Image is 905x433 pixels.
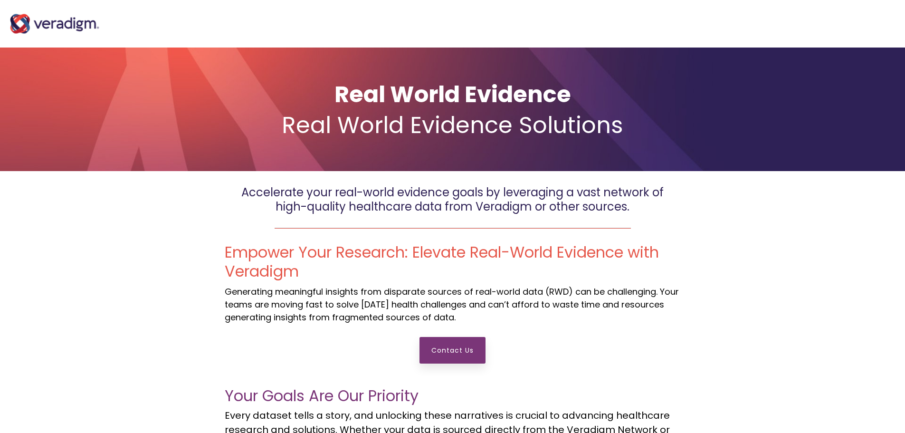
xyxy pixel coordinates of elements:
[225,385,419,406] span: Your Goals Are Our Priority
[241,184,664,214] span: Accelerate your real-world evidence goals by leveraging a vast network of high-quality healthcare...
[334,78,571,110] span: Real World Evidence
[282,109,623,141] span: Real World Evidence Solutions
[225,241,659,282] span: Empower Your Research: Elevate Real-World Evidence with Veradigm
[419,337,486,364] a: Contact Us
[7,5,102,43] img: Veradigm Logo
[225,285,681,324] p: Generating meaningful insights from disparate sources of real-world data (RWD) can be challenging...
